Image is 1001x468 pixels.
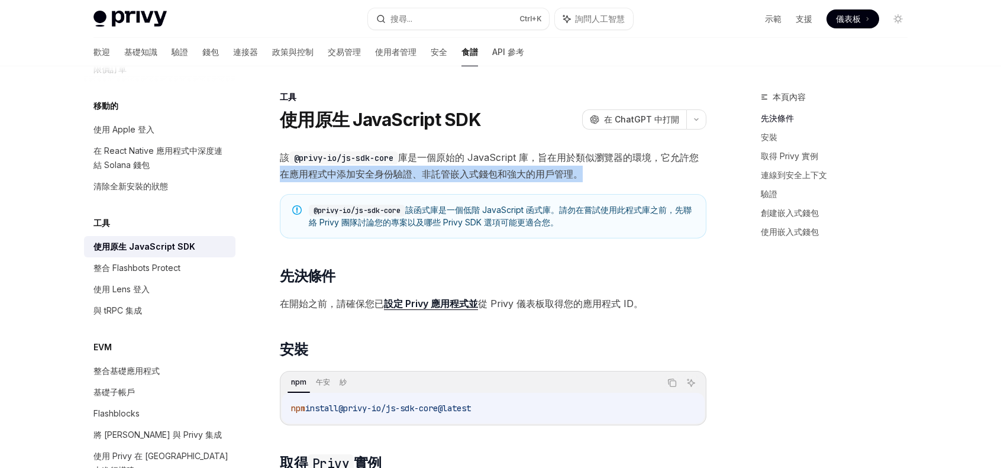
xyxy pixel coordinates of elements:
a: 取得 Privy 實例 [761,147,917,166]
a: 使用原生 JavaScript SDK [84,236,235,257]
font: 安裝 [761,132,777,142]
button: 詢問人工智慧 [555,8,633,30]
a: 與 tRPC 集成 [84,300,235,321]
font: Flashblocks [93,408,140,418]
a: 安裝 [761,128,917,147]
font: 該 [280,151,289,163]
a: 先決條件 [761,109,917,128]
a: 儀表板 [826,9,879,28]
font: 連線到安全上下文 [761,170,827,180]
a: 錢包 [202,38,219,66]
a: 支援 [796,13,812,25]
font: npm [291,377,306,386]
font: 工具 [280,92,296,102]
a: Flashblocks [84,403,235,424]
font: 將 [PERSON_NAME] 與 Privy 集成 [93,430,222,440]
font: 午安 [316,377,330,386]
a: 使用 Apple 登入 [84,119,235,140]
font: 該函式庫是一個低階 JavaScript 函式庫。請勿在嘗試使用此程式庫之前，先聯絡 Privy 團隊討論您的專案以及哪些 Privy SDK 選項可能更適合您。 [309,205,692,227]
span: install [305,403,338,414]
button: 在 ChatGPT 中打開 [582,109,686,130]
button: 搜尋...Ctrl+K [368,8,549,30]
font: 與 tRPC 集成 [93,305,142,315]
a: 食譜 [461,38,478,66]
button: 複製程式碼區塊中的內容 [664,375,680,390]
a: 設定 Privy 應用程式並 [384,298,478,310]
a: API 參考 [492,38,524,66]
a: 基礎知識 [124,38,157,66]
font: 使用者管理 [375,47,416,57]
font: 使用嵌入式錢包 [761,227,819,237]
a: 驗證 [172,38,188,66]
font: 從 Privy 儀表板取得您的應用程式 ID。 [478,298,643,309]
a: 連線到安全上下文 [761,166,917,185]
a: 使用 Lens 登入 [84,279,235,300]
font: 歡迎 [93,47,110,57]
font: 先決條件 [761,113,794,123]
font: 使用原生 JavaScript SDK [93,241,195,251]
a: 示範 [765,13,782,25]
font: +K [532,14,542,23]
font: 清除全新安裝的狀態 [93,181,168,191]
span: npm [291,403,305,414]
font: 整合 Flashbots Protect [93,263,180,273]
a: 使用者管理 [375,38,416,66]
a: 整合基礎應用程式 [84,360,235,382]
a: 整合 Flashbots Protect [84,257,235,279]
a: 連接器 [233,38,258,66]
code: @privy-io/js-sdk-core [309,205,405,217]
font: 示範 [765,14,782,24]
font: EVM [93,342,112,352]
font: 在 React Native 應用程式中深度連結 Solana 錢包 [93,146,222,170]
font: 連接器 [233,47,258,57]
a: 創建嵌入式錢包 [761,204,917,222]
a: 交易管理 [328,38,361,66]
font: 安全 [431,47,447,57]
font: 在開始之前，請確保您已 [280,298,384,309]
font: 本頁內容 [773,92,806,102]
img: 燈光標誌 [93,11,167,27]
font: 安裝 [280,341,308,358]
font: 使用 Lens 登入 [93,284,150,294]
font: 詢問人工智慧 [575,14,625,24]
font: 設定 Privy 應用程式並 [384,298,478,309]
font: 先決條件 [280,267,335,285]
font: 使用 Apple 登入 [93,124,154,134]
button: 詢問人工智慧 [683,375,699,390]
font: 基礎子帳戶 [93,387,135,397]
a: 政策與控制 [272,38,314,66]
code: @privy-io/js-sdk-core [289,151,398,164]
font: 支援 [796,14,812,24]
font: API 參考 [492,47,524,57]
a: 基礎子帳戶 [84,382,235,403]
font: 基礎知識 [124,47,157,57]
a: 使用嵌入式錢包 [761,222,917,241]
font: Ctrl [519,14,532,23]
font: 創建嵌入式錢包 [761,208,819,218]
font: 驗證 [172,47,188,57]
span: @privy-io/js-sdk-core@latest [338,403,471,414]
a: 歡迎 [93,38,110,66]
a: 在 React Native 應用程式中深度連結 Solana 錢包 [84,140,235,176]
font: 搜尋... [390,14,412,24]
font: 政策與控制 [272,47,314,57]
button: 切換暗模式 [889,9,908,28]
a: 驗證 [761,185,917,204]
a: 將 [PERSON_NAME] 與 Privy 集成 [84,424,235,446]
font: 取得 Privy 實例 [761,151,818,161]
font: 移動的 [93,101,118,111]
font: 在 ChatGPT 中打開 [604,114,679,124]
font: 整合基礎應用程式 [93,366,160,376]
font: 使用原生 JavaScript SDK [280,109,481,130]
font: 工具 [93,218,110,228]
svg: 筆記 [292,205,302,215]
font: 庫是一個原始的 JavaScript 庫，旨在用於類似瀏覽器的環境，它允許您在應用程式中添加安全身份驗證、非託管嵌入式錢包和強大的用戶管理。 [280,151,699,180]
a: 安全 [431,38,447,66]
font: 食譜 [461,47,478,57]
font: 驗證 [761,189,777,199]
font: 紗 [340,377,347,386]
a: 清除全新安裝的狀態 [84,176,235,197]
font: 儀表板 [836,14,861,24]
font: 錢包 [202,47,219,57]
font: 交易管理 [328,47,361,57]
